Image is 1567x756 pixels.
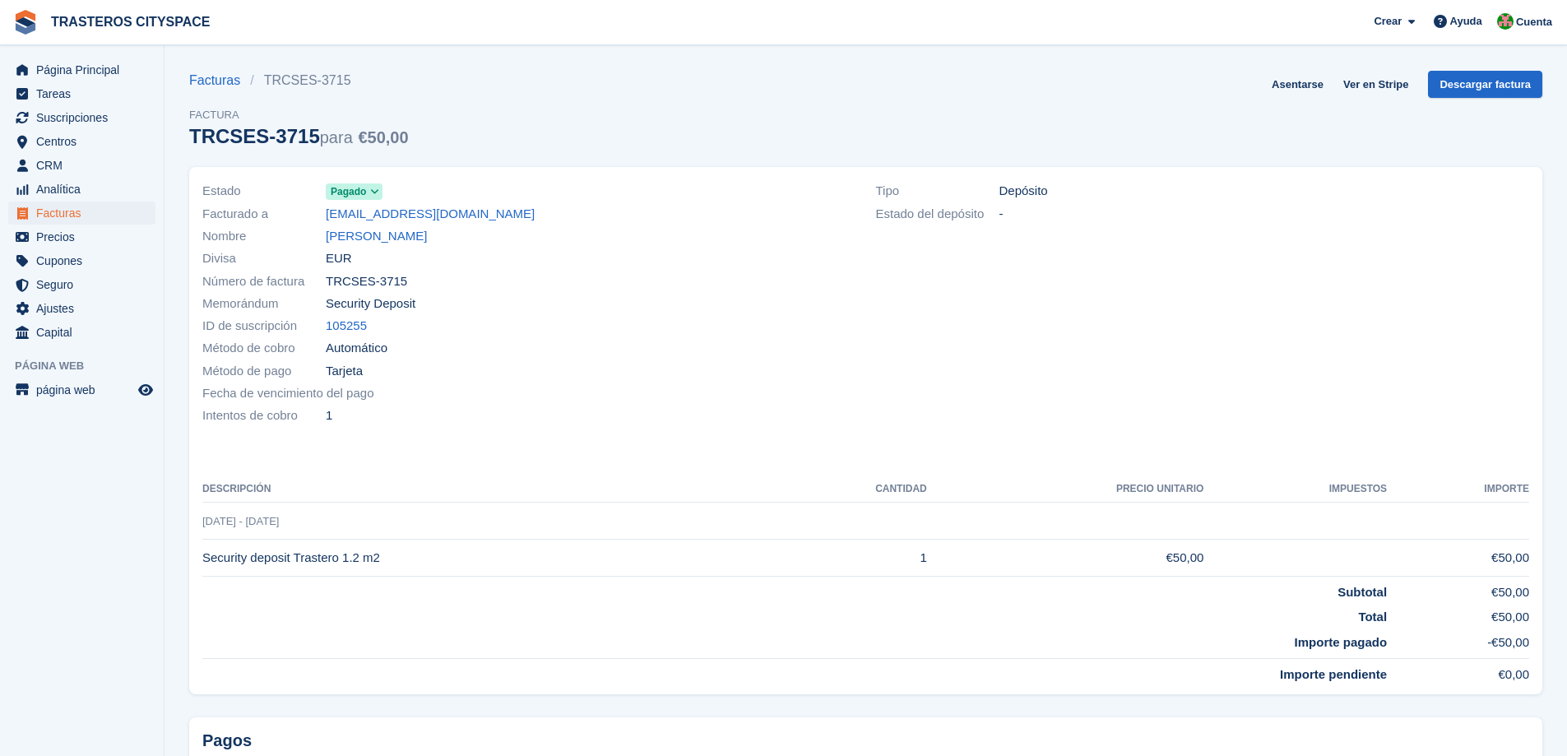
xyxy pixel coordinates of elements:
[189,125,409,147] div: TRCSES-3715
[36,249,135,272] span: Cupones
[13,10,38,35] img: stora-icon-8386f47178a22dfd0bd8f6a31ec36ba5ce8667c1dd55bd0f319d3a0aa187defe.svg
[36,154,135,177] span: CRM
[1497,13,1514,30] img: CitySpace
[202,317,326,336] span: ID de suscripción
[8,178,155,201] a: menu
[1374,13,1402,30] span: Crear
[1387,627,1529,659] td: -€50,00
[8,249,155,272] a: menu
[1387,601,1529,627] td: €50,00
[202,205,326,224] span: Facturado a
[8,58,155,81] a: menu
[1295,635,1388,649] strong: Importe pagado
[189,107,409,123] span: Factura
[8,154,155,177] a: menu
[8,130,155,153] a: menu
[999,205,1004,224] span: -
[202,295,326,313] span: Memorándum
[1450,13,1482,30] span: Ayuda
[326,227,427,246] a: [PERSON_NAME]
[36,321,135,344] span: Capital
[1516,14,1552,30] span: Cuenta
[326,317,367,336] a: 105255
[8,273,155,296] a: menu
[326,406,332,425] span: 1
[1203,476,1387,503] th: Impuestos
[202,182,326,201] span: Estado
[1387,476,1529,503] th: Importe
[1337,71,1415,98] a: Ver en Stripe
[189,71,409,90] nav: breadcrumbs
[8,297,155,320] a: menu
[202,362,326,381] span: Método de pago
[189,71,250,90] a: Facturas
[36,58,135,81] span: Página Principal
[202,730,1529,751] h2: Pagos
[202,406,326,425] span: Intentos de cobro
[331,184,366,199] span: Pagado
[202,227,326,246] span: Nombre
[8,225,155,248] a: menu
[202,540,764,577] td: Security deposit Trastero 1.2 m2
[1387,659,1529,684] td: €0,00
[326,182,382,201] a: Pagado
[36,130,135,153] span: Centros
[36,178,135,201] span: Analítica
[999,182,1048,201] span: Depósito
[358,128,408,146] span: €50,00
[1358,610,1387,624] strong: Total
[36,106,135,129] span: Suscripciones
[8,106,155,129] a: menu
[202,515,279,527] span: [DATE] - [DATE]
[202,272,326,291] span: Número de factura
[326,295,415,313] span: Security Deposit
[8,202,155,225] a: menu
[202,339,326,358] span: Método de cobro
[8,378,155,401] a: menú
[1338,585,1387,599] strong: Subtotal
[326,362,363,381] span: Tarjeta
[326,272,407,291] span: TRCSES-3715
[36,378,135,401] span: página web
[326,205,535,224] a: [EMAIL_ADDRESS][DOMAIN_NAME]
[1387,576,1529,601] td: €50,00
[44,8,217,35] a: TRASTEROS CITYSPACE
[927,476,1204,503] th: Precio unitario
[8,321,155,344] a: menu
[876,182,999,201] span: Tipo
[1428,71,1542,98] a: Descargar factura
[36,225,135,248] span: Precios
[136,380,155,400] a: Vista previa de la tienda
[326,249,352,268] span: EUR
[764,476,927,503] th: CANTIDAD
[876,205,999,224] span: Estado del depósito
[326,339,387,358] span: Automático
[764,540,927,577] td: 1
[1265,71,1330,98] a: Asentarse
[36,82,135,105] span: Tareas
[36,273,135,296] span: Seguro
[36,202,135,225] span: Facturas
[320,128,353,146] span: para
[8,82,155,105] a: menu
[1280,667,1387,681] strong: Importe pendiente
[36,297,135,320] span: Ajustes
[202,249,326,268] span: Divisa
[15,358,164,374] span: Página web
[1387,540,1529,577] td: €50,00
[202,476,764,503] th: Descripción
[202,384,373,403] span: Fecha de vencimiento del pago
[927,540,1204,577] td: €50,00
